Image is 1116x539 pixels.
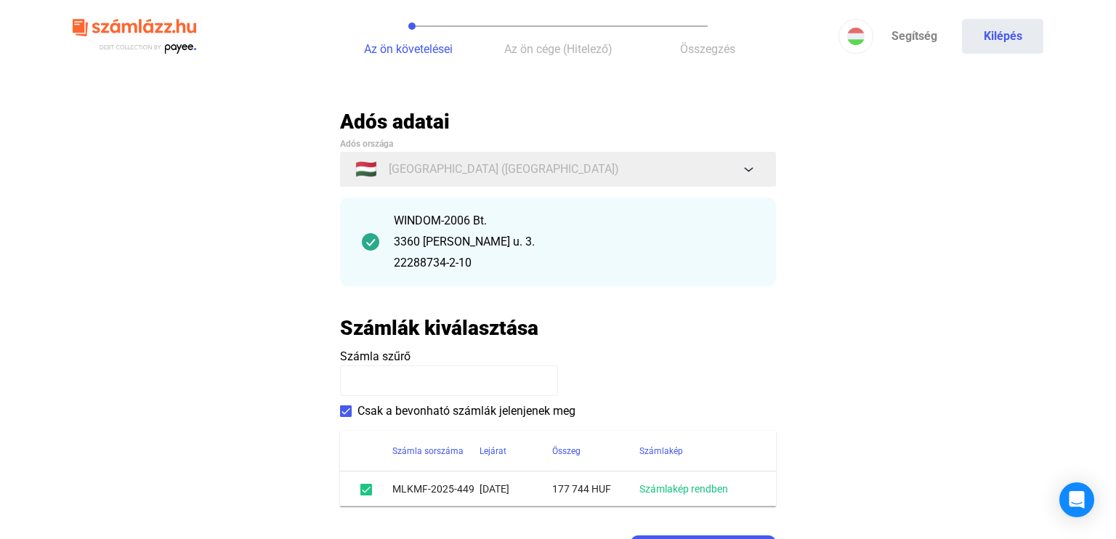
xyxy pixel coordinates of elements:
[480,471,552,506] td: [DATE]
[394,254,754,272] div: 22288734-2-10
[73,13,196,60] img: szamlazzhu-logo
[394,212,754,230] div: WINDOM-2006 Bt.
[639,442,759,460] div: Számlakép
[394,233,754,251] div: 3360 [PERSON_NAME] u. 3.
[680,42,735,56] span: Összegzés
[838,19,873,54] button: HU
[847,28,865,45] img: HU
[392,442,480,460] div: Számla sorszáma
[340,109,776,134] h2: Adós adatai
[392,471,480,506] td: MLKMF-2025-449
[873,19,955,54] a: Segítség
[504,42,612,56] span: Az ön cége (Hitelező)
[364,42,453,56] span: Az ön követelései
[552,442,581,460] div: Összeg
[357,402,575,420] span: Csak a bevonható számlák jelenjenek meg
[552,471,639,506] td: 177 744 HUF
[392,442,464,460] div: Számla sorszáma
[480,442,552,460] div: Lejárat
[639,483,728,495] a: Számlakép rendben
[480,442,506,460] div: Lejárat
[639,442,683,460] div: Számlakép
[362,233,379,251] img: checkmark-darker-green-circle
[552,442,639,460] div: Összeg
[340,349,411,363] span: Számla szűrő
[962,19,1043,54] button: Kilépés
[340,139,393,149] span: Adós országa
[389,161,619,178] span: [GEOGRAPHIC_DATA] ([GEOGRAPHIC_DATA])
[340,315,538,341] h2: Számlák kiválasztása
[1059,482,1094,517] div: Open Intercom Messenger
[355,161,377,178] span: 🇭🇺
[340,152,776,187] button: 🇭🇺[GEOGRAPHIC_DATA] ([GEOGRAPHIC_DATA])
